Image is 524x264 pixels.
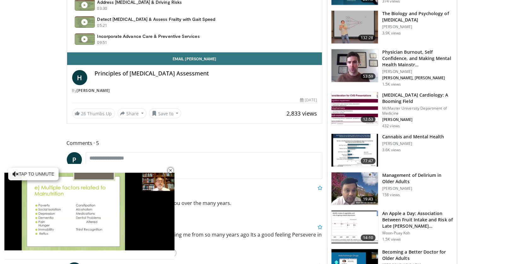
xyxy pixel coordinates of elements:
[361,158,376,164] span: 77:47
[331,172,378,205] img: 3cac9bfe-cb71-4f4f-99e1-20fc5a850a71.150x105_q85_crop-smart_upscale.jpg
[382,31,401,36] p: 3.9K views
[97,16,216,22] h4: Detect [MEDICAL_DATA] & Assess Frailty with Gait Speed
[149,108,181,118] button: Save to
[86,231,323,246] p: Thanks to my students for remembering me from so many years ago Its a good feeling Persevere in l...
[358,35,376,41] span: 132:28
[382,75,453,81] p: [PERSON_NAME], [PERSON_NAME]
[382,117,453,122] p: [PERSON_NAME]
[361,235,376,241] span: 14:10
[331,10,453,44] a: 132:28 The Biology and Psychology of [MEDICAL_DATA] [PERSON_NAME] 3.9K views
[67,139,323,147] span: Comments 5
[382,192,400,197] p: 158 views
[382,123,400,129] p: 432 views
[67,52,322,65] a: Email [PERSON_NAME]
[382,82,401,87] p: 1.5K views
[382,141,444,146] p: [PERSON_NAME]
[331,49,378,82] img: f21cf13f-4cab-47f8-a835-096779295739.150x105_q85_crop-smart_upscale.jpg
[382,210,453,229] h3: An Apple a Day: Association Between Fruit Intake and Risk of Late [PERSON_NAME]…
[331,11,378,44] img: f8311eb0-496c-457e-baaa-2f3856724dd4.150x105_q85_crop-smart_upscale.jpg
[382,147,401,153] p: 3.6K views
[361,116,376,123] span: 12:53
[164,164,177,177] button: Close
[72,88,317,93] div: By
[361,73,376,80] span: 53:59
[382,249,453,261] h3: Becoming a Better Doctor for Older Adults
[97,6,107,11] p: 03:30
[331,92,453,129] a: 12:53 [MEDICAL_DATA] Cardiology: A Booming Field McMaster University Department of Medicine [PERS...
[118,108,147,118] button: Share
[331,211,378,243] img: 0fb96a29-ee07-42a6-afe7-0422f9702c53.150x105_q85_crop-smart_upscale.jpg
[81,111,86,117] span: 26
[67,152,82,167] a: P
[382,10,453,23] h3: The Biology and Psychology of [MEDICAL_DATA]
[382,237,401,242] p: 1.5K views
[331,92,378,125] img: 92c31dee-6a64-4212-874e-48f0a5ce05c1.150x105_q85_crop-smart_upscale.jpg
[382,69,453,74] p: [PERSON_NAME]
[382,106,453,116] p: McMaster University Department of Medicine
[382,92,453,105] h3: [MEDICAL_DATA] Cardiology: A Booming Field
[72,109,115,118] a: 26 Thumbs Up
[382,134,444,140] h3: Cannabis and Mental Health
[86,192,323,207] p: Thank you [PERSON_NAME]. I always have enjoyed learning from you over the many years.
[300,97,317,103] div: [DATE]
[382,172,453,185] h3: Management of Delirium in Older Adults
[331,210,453,244] a: 14:10 An Apple a Day: Association Between Fruit Intake and Risk of Late [PERSON_NAME]… Woon-Puay ...
[331,49,453,87] a: 53:59 Physician Burnout, Self Confidence, and Making Mental Health Mainstr… [PERSON_NAME] [PERSON...
[72,70,87,85] a: H
[382,24,453,29] p: [PERSON_NAME]
[8,168,59,180] button: Tap to unmute
[382,49,453,68] h3: Physician Burnout, Self Confidence, and Making Mental Health Mainstr…
[95,70,317,77] h4: Principles of [MEDICAL_DATA] Assessment
[97,23,107,28] p: 05:21
[77,88,110,93] a: [PERSON_NAME]
[286,110,317,117] span: 2,833 views
[382,231,453,236] p: Woon-Puay Koh
[4,164,175,260] video-js: Video Player
[97,40,107,45] p: 09:51
[97,33,200,39] h4: Incorporate Advance Care & Preventive Services
[331,134,378,167] img: 0e991599-1ace-4004-98d5-e0b39d86eda7.150x105_q85_crop-smart_upscale.jpg
[382,186,453,191] p: [PERSON_NAME]
[361,196,376,202] span: 19:43
[331,134,453,167] a: 77:47 Cannabis and Mental Health [PERSON_NAME] 3.6K views
[331,172,453,206] a: 19:43 Management of Delirium in Older Adults [PERSON_NAME] 158 views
